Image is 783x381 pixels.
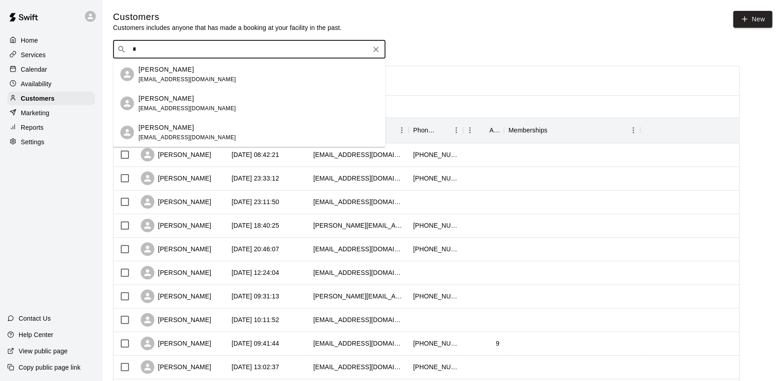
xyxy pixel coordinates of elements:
[19,314,51,323] p: Contact Us
[7,121,95,134] a: Reports
[463,117,504,143] div: Age
[313,362,404,371] div: miherzing@aol.com
[231,339,279,348] div: 2025-08-08 09:41:44
[231,362,279,371] div: 2025-08-07 13:02:37
[21,108,49,117] p: Marketing
[141,360,211,374] div: [PERSON_NAME]
[313,268,404,277] div: kmckeon118@gmail.com
[120,126,134,139] div: Andrew Ligarzewski
[547,124,560,137] button: Sort
[313,174,404,183] div: mjadinolfi@gmail.com
[113,11,342,23] h5: Customers
[231,292,279,301] div: 2025-08-09 09:31:13
[7,92,95,105] a: Customers
[7,34,95,47] a: Home
[7,106,95,120] a: Marketing
[231,150,279,159] div: 2025-08-11 08:42:21
[309,117,409,143] div: Email
[231,268,279,277] div: 2025-08-09 12:24:04
[231,221,279,230] div: 2025-08-10 18:40:25
[141,171,211,185] div: [PERSON_NAME]
[313,197,404,206] div: jaesoto1@gmail.com
[313,315,404,324] div: day654@aol.com
[313,150,404,159] div: kristophercerciello@gmail.com
[437,124,449,137] button: Sort
[313,339,404,348] div: rosemariecardona21@gmail.com
[733,11,772,28] a: New
[413,244,458,254] div: +15165785674
[141,289,211,303] div: [PERSON_NAME]
[21,36,38,45] p: Home
[231,174,279,183] div: 2025-08-10 23:33:12
[7,77,95,91] a: Availability
[313,292,404,301] div: sheila.gregory@yahoo.com
[21,50,46,59] p: Services
[413,221,458,230] div: +15166904719
[369,43,382,56] button: Clear
[231,244,279,254] div: 2025-08-09 20:46:07
[7,48,95,62] a: Services
[508,117,547,143] div: Memberships
[496,339,499,348] div: 9
[626,123,640,137] button: Menu
[120,97,134,110] div: Andrew Perlow
[138,76,236,82] span: [EMAIL_ADDRESS][DOMAIN_NAME]
[463,123,477,137] button: Menu
[21,137,44,147] p: Settings
[141,219,211,232] div: [PERSON_NAME]
[19,330,53,339] p: Help Center
[413,150,458,159] div: +15165890656
[141,148,211,161] div: [PERSON_NAME]
[138,64,194,74] p: [PERSON_NAME]
[138,93,194,103] p: [PERSON_NAME]
[7,135,95,149] a: Settings
[19,347,68,356] p: View public page
[138,105,236,111] span: [EMAIL_ADDRESS][DOMAIN_NAME]
[489,117,499,143] div: Age
[395,123,409,137] button: Menu
[141,337,211,350] div: [PERSON_NAME]
[141,195,211,209] div: [PERSON_NAME]
[413,174,458,183] div: +16316641221
[141,266,211,279] div: [PERSON_NAME]
[120,68,134,81] div: Andrew Boland
[413,339,458,348] div: +15162522095
[231,197,279,206] div: 2025-08-10 23:11:50
[413,362,458,371] div: +16315537412
[21,79,52,88] p: Availability
[449,123,463,137] button: Menu
[21,123,44,132] p: Reports
[141,313,211,327] div: [PERSON_NAME]
[413,117,437,143] div: Phone Number
[113,40,385,59] div: Search customers by name or email
[138,134,236,140] span: [EMAIL_ADDRESS][DOMAIN_NAME]
[313,221,404,230] div: david.cronemeyer@gmail.com
[141,242,211,256] div: [PERSON_NAME]
[19,363,80,372] p: Copy public page link
[504,117,640,143] div: Memberships
[138,122,194,132] p: [PERSON_NAME]
[7,63,95,76] a: Calendar
[21,94,54,103] p: Customers
[313,244,404,254] div: ajhbeli81@gmail.com
[409,117,463,143] div: Phone Number
[477,124,489,137] button: Sort
[21,65,47,74] p: Calendar
[113,23,342,32] p: Customers includes anyone that has made a booking at your facility in the past.
[231,315,279,324] div: 2025-08-08 10:11:52
[413,292,458,301] div: +16318043700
